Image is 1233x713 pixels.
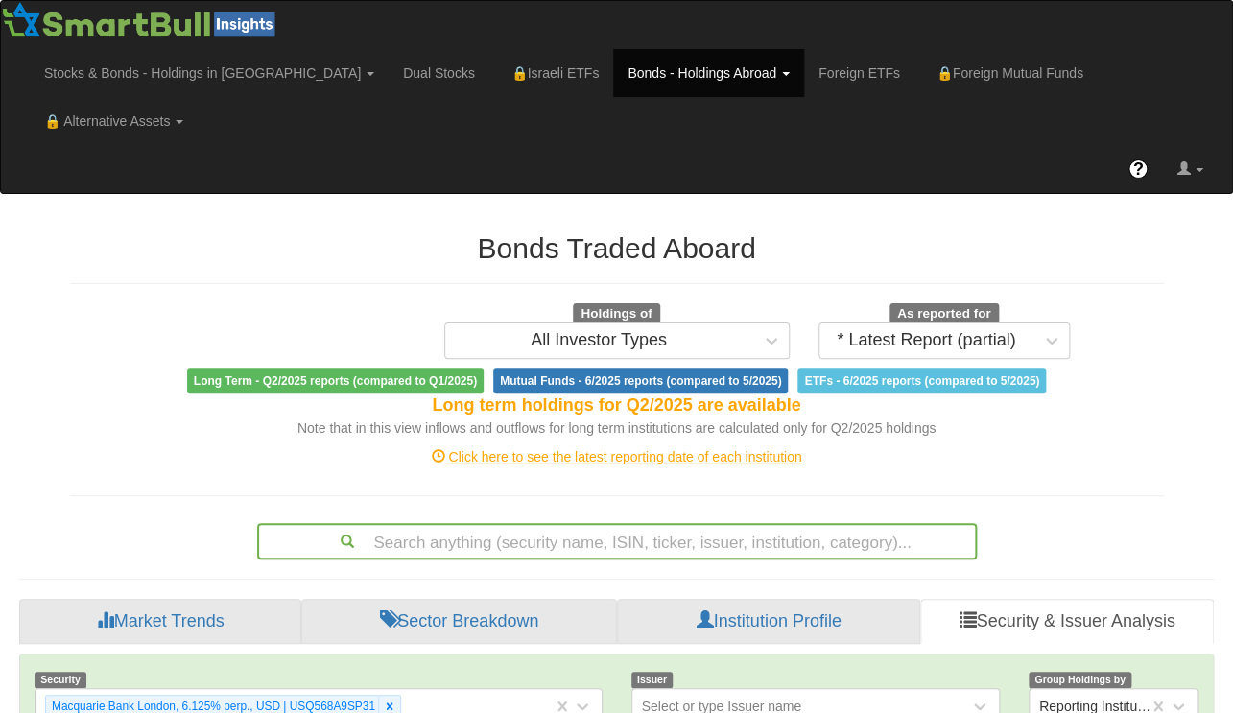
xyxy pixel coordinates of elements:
[613,49,804,97] a: Bonds - Holdings Abroad
[489,49,613,97] a: 🔒Israeli ETFs
[389,49,489,97] a: Dual Stocks
[631,672,674,688] span: Issuer
[804,49,914,97] a: Foreign ETFs
[70,418,1164,438] div: Note that in this view inflows and outflows for long term institutions are calculated only for Q2...
[1029,672,1131,688] span: Group Holdings by
[1,1,283,39] img: Smartbull
[70,393,1164,418] div: Long term holdings for Q2/2025 are available
[259,525,975,558] div: Search anything (security name, ISIN, ticker, issuer, institution, category)...
[56,447,1178,466] div: Click here to see the latest reporting date of each institution
[531,331,667,350] div: All Investor Types
[35,672,86,688] span: Security
[797,368,1046,393] span: ETFs - 6/2025 reports (compared to 5/2025)
[1114,145,1162,193] a: ?
[920,599,1214,645] a: Security & Issuer Analysis
[301,599,617,645] a: Sector Breakdown
[573,303,659,324] span: Holdings of
[837,331,1015,350] div: * Latest Report (partial)
[30,97,198,145] a: 🔒 Alternative Assets
[30,49,389,97] a: Stocks & Bonds - Holdings in [GEOGRAPHIC_DATA]
[889,303,999,324] span: As reported for
[1133,159,1144,178] span: ?
[70,232,1164,264] h2: Bonds Traded Aboard
[493,368,788,393] span: Mutual Funds - 6/2025 reports (compared to 5/2025)
[914,49,1098,97] a: 🔒Foreign Mutual Funds
[19,599,301,645] a: Market Trends
[617,599,920,645] a: Institution Profile
[187,368,484,393] span: Long Term - Q2/2025 reports (compared to Q1/2025)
